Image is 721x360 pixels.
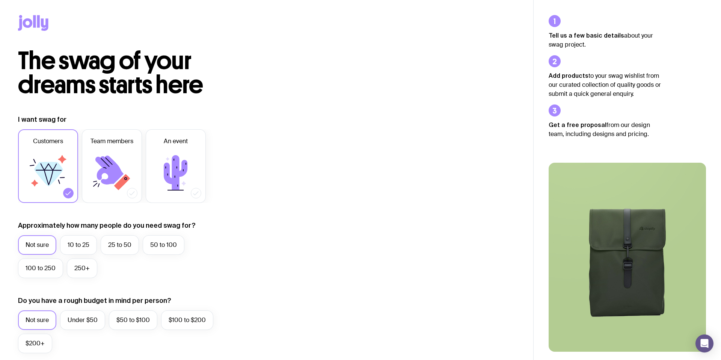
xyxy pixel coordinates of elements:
[18,46,203,100] span: The swag of your dreams starts here
[549,32,624,39] strong: Tell us a few basic details
[67,259,97,278] label: 250+
[549,121,606,128] strong: Get a free proposal
[60,310,105,330] label: Under $50
[18,115,66,124] label: I want swag for
[143,235,184,255] label: 50 to 100
[18,310,56,330] label: Not sure
[164,137,188,146] span: An event
[109,310,157,330] label: $50 to $100
[18,259,63,278] label: 100 to 250
[695,334,713,352] div: Open Intercom Messenger
[60,235,97,255] label: 10 to 25
[91,137,133,146] span: Team members
[549,120,661,139] p: from our design team, including designs and pricing.
[161,310,213,330] label: $100 to $200
[549,31,661,49] p: about your swag project.
[549,71,661,98] p: to your swag wishlist from our curated collection of quality goods or submit a quick general enqu...
[18,334,52,353] label: $200+
[18,235,56,255] label: Not sure
[549,72,588,79] strong: Add products
[33,137,63,146] span: Customers
[101,235,139,255] label: 25 to 50
[18,296,171,305] label: Do you have a rough budget in mind per person?
[18,221,196,230] label: Approximately how many people do you need swag for?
